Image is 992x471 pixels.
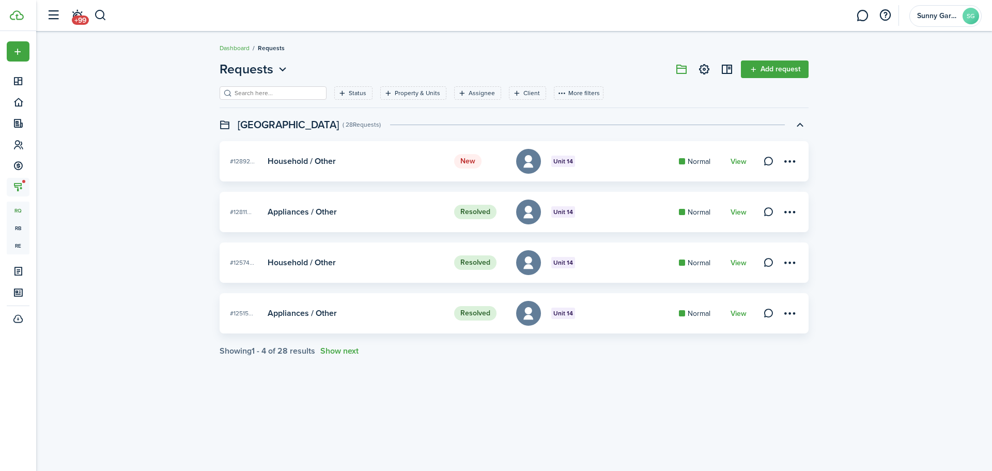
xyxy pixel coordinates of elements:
a: View [731,158,747,166]
span: Unit 14 [553,207,573,217]
img: TenantCloud [10,10,24,20]
a: Dashboard [220,43,250,53]
span: #12892... [230,157,255,166]
card-mark: Normal [679,207,720,218]
div: Showing results [220,346,315,356]
badge: Unit 14 [551,156,575,167]
card-mark: Normal [679,308,720,319]
badge: Unit 14 [551,308,575,319]
card-mark: Normal [679,156,720,167]
a: Notifications [67,3,87,29]
card-mark: Normal [679,257,720,268]
button: Show next [320,346,359,356]
button: Open menu [220,60,289,79]
a: rb [7,219,29,237]
filter-tag-label: Status [349,88,366,98]
filter-tag: Open filter [509,86,546,100]
swimlane-title: [GEOGRAPHIC_DATA] [238,117,339,132]
card-title: Appliances / Other [268,309,337,318]
input: Search here... [232,88,323,98]
span: Unit 14 [553,157,573,166]
a: View [731,310,747,318]
card-title: Household / Other [268,258,336,267]
card-title: Household / Other [268,157,336,166]
a: Messaging [853,3,872,29]
filter-tag-label: Client [523,88,540,98]
button: Search [94,7,107,24]
span: +99 [72,16,89,25]
a: rq [7,202,29,219]
status: New [454,154,482,169]
badge: Unit 14 [551,206,575,218]
span: Unit 14 [553,309,573,318]
maintenance-list-swimlane-item: Toggle accordion [220,141,809,356]
status: Resolved [454,255,497,270]
filter-tag-label: Property & Units [395,88,440,98]
span: Unit 14 [553,258,573,267]
filter-tag-label: Assignee [469,88,495,98]
filter-tag: Open filter [380,86,446,100]
button: Open resource center [876,7,894,24]
span: Requests [258,43,285,53]
status: Resolved [454,306,497,321]
a: View [731,259,747,267]
span: Sunny Garden LLC [917,12,958,20]
avatar-text: SG [963,8,979,24]
button: Open sidebar [43,6,63,25]
filter-tag: Open filter [454,86,501,100]
span: #12574... [230,258,254,267]
swimlane-subtitle: ( 28 Requests ) [343,120,381,129]
span: Requests [220,60,273,79]
span: #12515... [230,309,253,318]
badge: Unit 14 [551,257,575,268]
button: Open menu [7,41,29,62]
pagination-page-total: 1 - 4 of 28 [252,345,288,357]
span: #12811... [230,207,252,217]
a: View [731,208,747,217]
a: re [7,237,29,254]
button: Toggle accordion [791,116,809,133]
button: More filters [554,86,603,100]
card-title: Appliances / Other [268,207,337,217]
status: Resolved [454,205,497,219]
a: Add request [741,60,809,78]
button: Requests [220,60,289,79]
filter-tag: Open filter [334,86,373,100]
